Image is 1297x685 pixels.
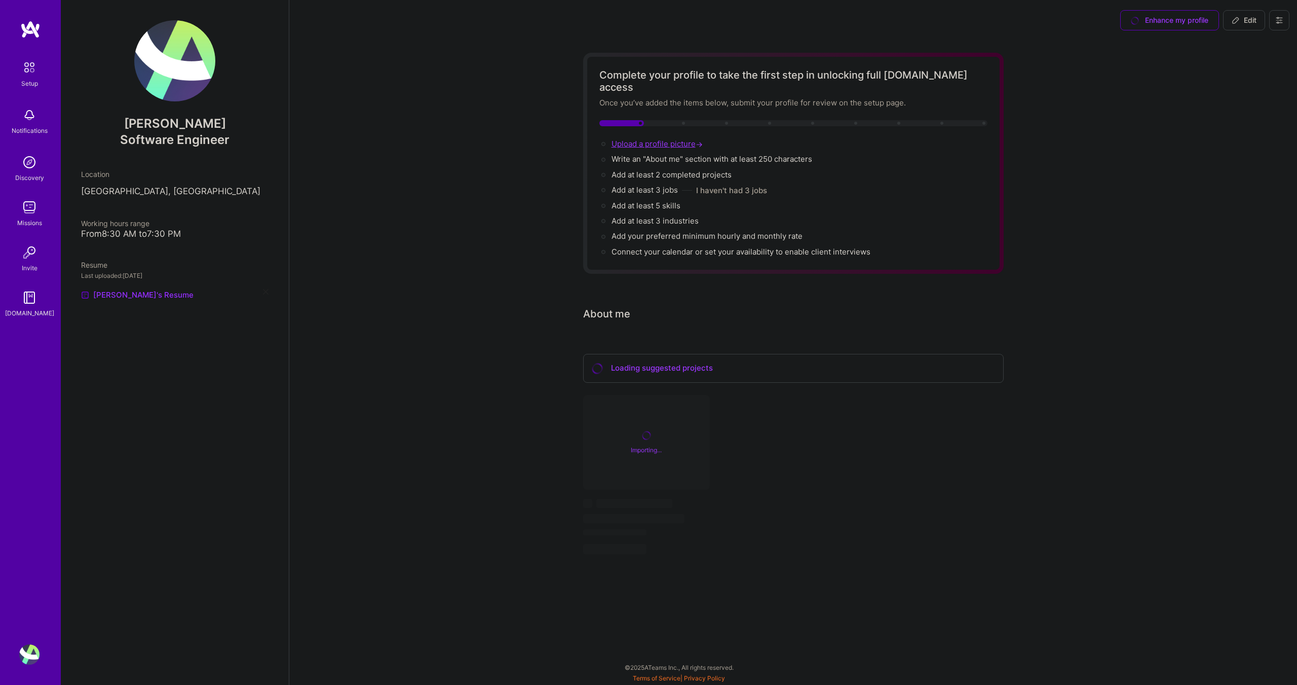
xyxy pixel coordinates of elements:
[81,219,149,228] span: Working hours range
[696,139,703,150] span: →
[631,445,662,455] div: Importing...
[612,185,678,195] span: Add at least 3 jobs
[599,97,987,108] div: Once you’ve added the items below, submit your profile for review on the setup page.
[81,186,269,198] p: [GEOGRAPHIC_DATA], [GEOGRAPHIC_DATA]
[12,125,48,136] div: Notifications
[81,116,269,131] span: [PERSON_NAME]
[612,247,870,257] span: Connect your calendar or set your availability to enable client interviews
[592,363,603,374] i: icon CircleLoadingViolet
[81,169,269,179] div: Location
[583,499,592,508] span: ‌
[22,263,37,273] div: Invite
[19,152,40,172] img: discovery
[612,170,732,179] span: Add at least 2 completed projects
[583,544,646,554] span: ‌
[612,216,699,226] span: Add at least 3 industries
[583,529,646,535] span: ‌
[599,69,987,93] div: Complete your profile to take the first step in unlocking full [DOMAIN_NAME] access
[19,105,40,125] img: bell
[696,185,767,196] button: I haven't had 3 jobs
[19,57,40,78] img: setup
[17,218,42,228] div: Missions
[21,78,38,89] div: Setup
[19,242,40,263] img: Invite
[19,287,40,308] img: guide book
[684,674,725,682] a: Privacy Policy
[134,20,215,101] img: User Avatar
[612,231,803,241] span: Add your preferred minimum hourly and monthly rate
[81,229,269,239] div: From 8:30 AM to 7:30 PM
[583,354,1004,383] div: Loading suggested projects
[612,201,680,210] span: Add at least 5 skills
[81,291,89,299] img: Resume
[612,139,705,149] span: Upload a profile picture
[1223,10,1265,30] button: Edit
[20,20,41,39] img: logo
[633,674,680,682] a: Terms of Service
[61,655,1297,680] div: © 2025 ATeams Inc., All rights reserved.
[81,261,107,269] span: Resume
[596,499,672,508] span: ‌
[17,644,42,665] a: User Avatar
[81,289,194,301] a: [PERSON_NAME]'s Resume
[263,289,269,295] i: icon Close
[583,306,630,321] div: About me
[19,197,40,218] img: teamwork
[120,132,230,147] span: Software Engineer
[15,172,44,183] div: Discovery
[633,674,725,682] span: |
[1232,15,1256,25] span: Edit
[642,431,651,440] i: icon CircleLoadingViolet
[19,644,40,665] img: User Avatar
[612,154,814,164] span: Write an "About me" section with at least 250 characters
[5,308,54,318] div: [DOMAIN_NAME]
[583,514,684,523] span: ‌
[81,270,269,281] div: Last uploaded: [DATE]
